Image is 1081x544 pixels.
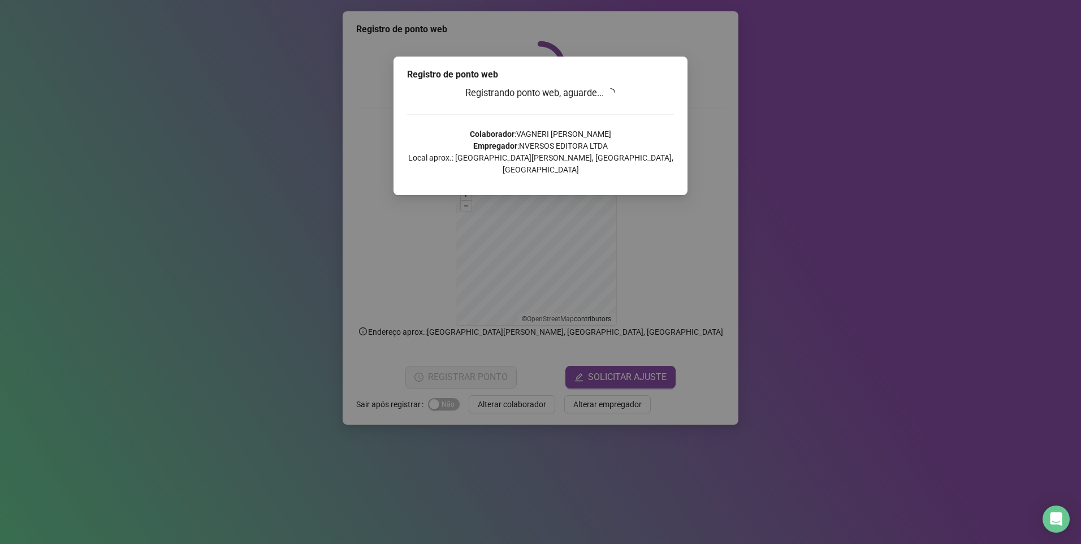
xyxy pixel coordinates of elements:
p: : VAGNERI [PERSON_NAME] : NVERSOS EDITORA LTDA Local aprox.: [GEOGRAPHIC_DATA][PERSON_NAME], [GEO... [407,128,674,176]
h3: Registrando ponto web, aguarde... [407,86,674,101]
strong: Empregador [473,141,517,150]
div: Open Intercom Messenger [1043,506,1070,533]
div: Registro de ponto web [407,68,674,81]
span: loading [606,88,615,97]
strong: Colaborador [470,129,514,139]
